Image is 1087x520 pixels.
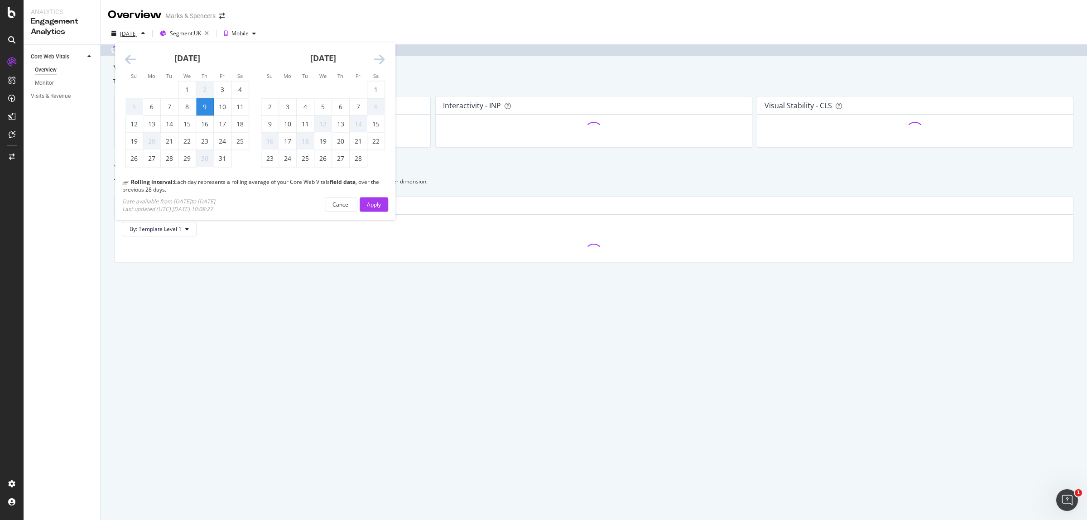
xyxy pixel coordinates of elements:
[297,154,314,163] div: 25
[367,98,385,116] td: Not available. Saturday, February 8, 2025
[231,98,249,116] td: Saturday, January 11, 2025
[143,120,160,129] div: 13
[125,137,143,146] div: 19
[214,150,231,167] td: Friday, January 31, 2025
[131,178,174,186] b: Rolling interval:
[196,102,213,111] div: 9
[143,102,160,111] div: 6
[183,72,191,79] small: We
[297,137,314,146] div: 18
[161,154,178,163] div: 28
[261,150,279,167] td: Sunday, February 23, 2025
[374,53,385,66] div: Move forward to switch to the next month.
[332,102,349,111] div: 6
[279,102,296,111] div: 3
[231,120,249,129] div: 18
[261,137,279,146] div: 16
[143,116,161,133] td: Monday, January 13, 2025
[202,72,207,79] small: Th
[166,72,172,79] small: Tu
[332,150,350,167] td: Thursday, February 27, 2025
[373,72,379,79] small: Sa
[214,120,231,129] div: 17
[332,137,349,146] div: 20
[35,65,57,75] div: Overview
[170,29,201,37] span: Segment: UK
[367,85,385,94] div: 1
[214,102,231,111] div: 10
[196,133,214,150] td: Thursday, January 23, 2025
[279,150,297,167] td: Monday, February 24, 2025
[31,91,71,101] div: Visits & Revenue
[350,98,367,116] td: Friday, February 7, 2025
[1075,489,1082,496] span: 1
[174,53,200,63] strong: [DATE]
[143,154,160,163] div: 27
[220,72,225,79] small: Fr
[367,116,385,133] td: Saturday, February 15, 2025
[332,120,349,129] div: 13
[279,120,296,129] div: 10
[113,62,1074,74] div: Your overall site performance
[196,81,214,98] td: Not available. Thursday, January 2, 2025
[143,137,160,146] div: 20
[178,98,196,116] td: Wednesday, January 8, 2025
[35,78,54,88] div: Monitor
[279,154,296,163] div: 24
[31,16,93,37] div: Engagement Analytics
[125,154,143,163] div: 26
[31,52,85,62] a: Core Web Vitals
[367,81,385,98] td: Saturday, February 1, 2025
[178,120,196,129] div: 15
[35,65,94,75] a: Overview
[314,98,332,116] td: Wednesday, February 5, 2025
[178,154,196,163] div: 29
[350,137,367,146] div: 21
[114,162,1073,174] div: Your performance by dimension
[356,72,361,79] small: Fr
[302,72,308,79] small: Tu
[314,137,332,146] div: 19
[114,178,1073,185] div: To help you identify where to improve your website's user experience, we your Core Web Vitals per...
[350,133,367,150] td: Friday, February 21, 2025
[330,178,356,186] b: field data
[161,150,178,167] td: Tuesday, January 28, 2025
[122,222,197,236] button: By: Template Level 1
[161,133,178,150] td: Tuesday, January 21, 2025
[360,197,388,212] button: Apply
[196,116,214,133] td: Thursday, January 16, 2025
[178,133,196,150] td: Wednesday, January 22, 2025
[367,137,385,146] div: 22
[115,43,395,178] div: Calendar
[231,31,249,36] div: Mobile
[178,85,196,94] div: 1
[337,72,343,79] small: Th
[325,197,357,212] button: Cancel
[122,197,215,205] div: Date available from [DATE] to [DATE]
[261,154,279,163] div: 23
[319,72,327,79] small: We
[214,81,231,98] td: Friday, January 3, 2025
[196,150,214,167] td: Not available. Thursday, January 30, 2025
[178,81,196,98] td: Wednesday, January 1, 2025
[367,133,385,150] td: Saturday, February 22, 2025
[131,72,137,79] small: Su
[125,53,136,66] div: Move backward to switch to the previous month.
[279,98,297,116] td: Monday, February 3, 2025
[178,116,196,133] td: Wednesday, January 15, 2025
[178,150,196,167] td: Wednesday, January 29, 2025
[314,154,332,163] div: 26
[443,101,501,110] div: Interactivity - INP
[125,102,143,111] div: 5
[231,116,249,133] td: Saturday, January 18, 2025
[332,116,350,133] td: Thursday, February 13, 2025
[350,102,367,111] div: 7
[161,116,178,133] td: Tuesday, January 14, 2025
[178,102,196,111] div: 8
[367,120,385,129] div: 15
[231,137,249,146] div: 25
[314,150,332,167] td: Wednesday, February 26, 2025
[125,98,143,116] td: Not available. Sunday, January 5, 2025
[231,133,249,150] td: Saturday, January 25, 2025
[125,116,143,133] td: Sunday, January 12, 2025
